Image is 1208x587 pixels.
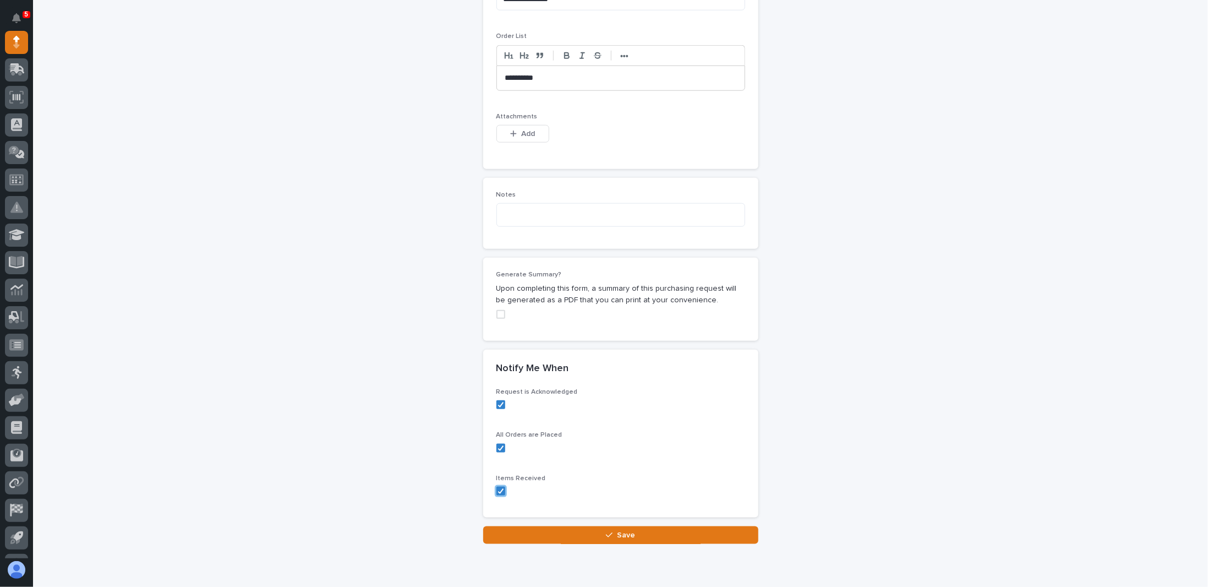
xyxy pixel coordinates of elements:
[496,432,562,438] span: All Orders are Placed
[620,52,628,61] strong: •••
[5,558,28,581] button: users-avatar
[14,13,28,31] div: Notifications5
[24,10,28,18] p: 5
[617,49,632,62] button: •••
[496,113,538,120] span: Attachments
[496,125,549,143] button: Add
[496,283,745,306] p: Upon completing this form, a summary of this purchasing request will be generated as a PDF that y...
[496,389,578,395] span: Request is Acknowledged
[496,33,527,40] span: Order List
[496,192,516,198] span: Notes
[496,363,569,375] h2: Notify Me When
[496,475,546,482] span: Items Received
[521,129,535,139] span: Add
[5,7,28,30] button: Notifications
[617,530,635,540] span: Save
[483,526,758,544] button: Save
[496,271,562,278] span: Generate Summary?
